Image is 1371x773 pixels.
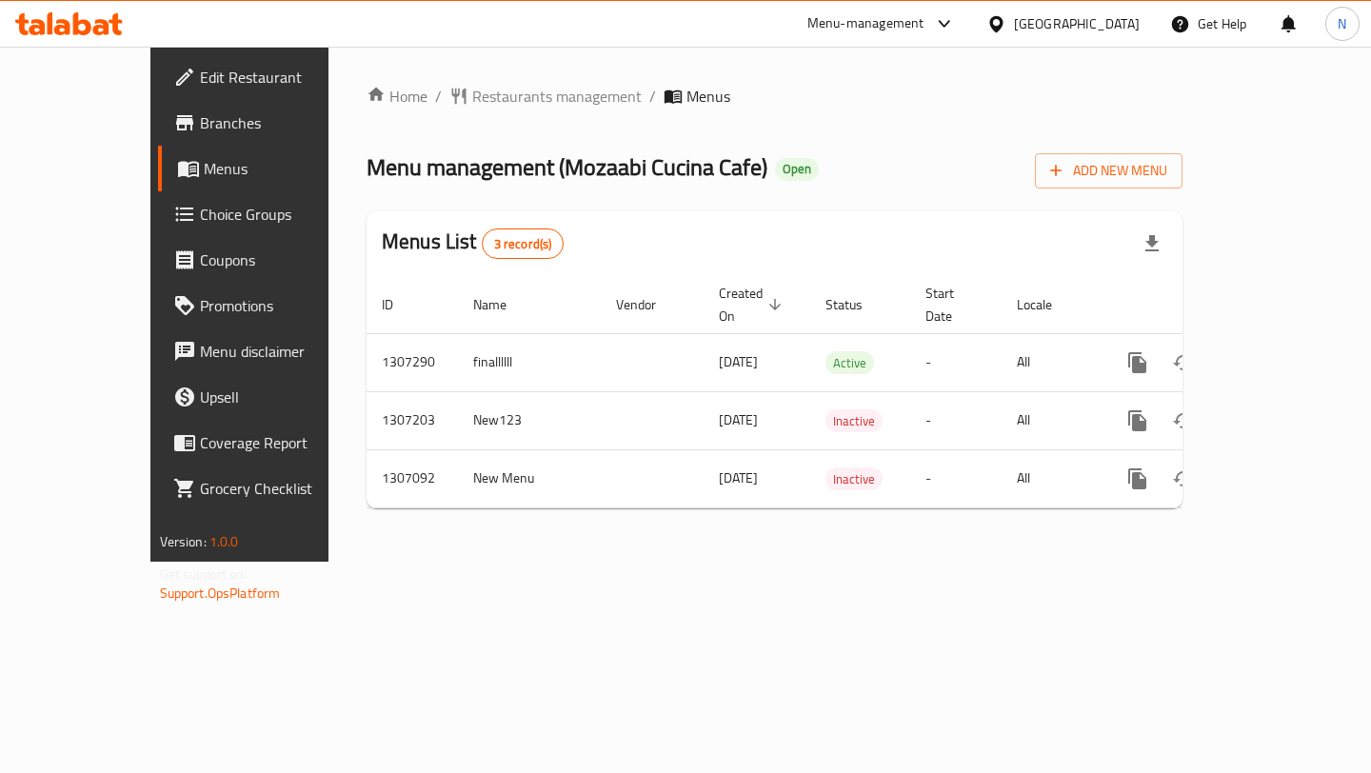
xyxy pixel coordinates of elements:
[473,293,531,316] span: Name
[367,391,458,449] td: 1307203
[158,374,379,420] a: Upsell
[209,529,239,554] span: 1.0.0
[382,293,418,316] span: ID
[1161,340,1206,386] button: Change Status
[910,449,1002,507] td: -
[686,85,730,108] span: Menus
[1002,391,1100,449] td: All
[458,449,601,507] td: New Menu
[1338,13,1346,34] span: N
[483,235,564,253] span: 3 record(s)
[649,85,656,108] li: /
[200,203,364,226] span: Choice Groups
[367,85,427,108] a: Home
[719,466,758,490] span: [DATE]
[825,351,874,374] div: Active
[825,352,874,374] span: Active
[807,12,924,35] div: Menu-management
[825,293,887,316] span: Status
[200,431,364,454] span: Coverage Report
[158,420,379,466] a: Coverage Report
[1035,153,1182,188] button: Add New Menu
[158,54,379,100] a: Edit Restaurant
[925,282,979,327] span: Start Date
[1017,293,1077,316] span: Locale
[825,468,883,490] span: Inactive
[775,161,819,177] span: Open
[158,146,379,191] a: Menus
[200,477,364,500] span: Grocery Checklist
[825,410,883,432] span: Inactive
[435,85,442,108] li: /
[825,409,883,432] div: Inactive
[1050,159,1167,183] span: Add New Menu
[1002,449,1100,507] td: All
[472,85,642,108] span: Restaurants management
[160,529,207,554] span: Version:
[158,283,379,328] a: Promotions
[1115,398,1161,444] button: more
[1014,13,1140,34] div: [GEOGRAPHIC_DATA]
[719,349,758,374] span: [DATE]
[200,340,364,363] span: Menu disclaimer
[200,111,364,134] span: Branches
[1161,456,1206,502] button: Change Status
[158,100,379,146] a: Branches
[1161,398,1206,444] button: Change Status
[1100,276,1313,334] th: Actions
[160,581,281,605] a: Support.OpsPlatform
[200,248,364,271] span: Coupons
[200,294,364,317] span: Promotions
[204,157,364,180] span: Menus
[482,228,565,259] div: Total records count
[910,391,1002,449] td: -
[367,276,1313,508] table: enhanced table
[458,333,601,391] td: finallllll
[775,158,819,181] div: Open
[158,328,379,374] a: Menu disclaimer
[160,562,248,586] span: Get support on:
[449,85,642,108] a: Restaurants management
[200,386,364,408] span: Upsell
[719,407,758,432] span: [DATE]
[458,391,601,449] td: New123
[158,191,379,237] a: Choice Groups
[367,85,1182,108] nav: breadcrumb
[616,293,681,316] span: Vendor
[1115,340,1161,386] button: more
[158,237,379,283] a: Coupons
[367,333,458,391] td: 1307290
[382,228,564,259] h2: Menus List
[719,282,787,327] span: Created On
[1002,333,1100,391] td: All
[1115,456,1161,502] button: more
[910,333,1002,391] td: -
[200,66,364,89] span: Edit Restaurant
[367,146,767,188] span: Menu management ( Mozaabi Cucina Cafe )
[367,449,458,507] td: 1307092
[1129,221,1175,267] div: Export file
[158,466,379,511] a: Grocery Checklist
